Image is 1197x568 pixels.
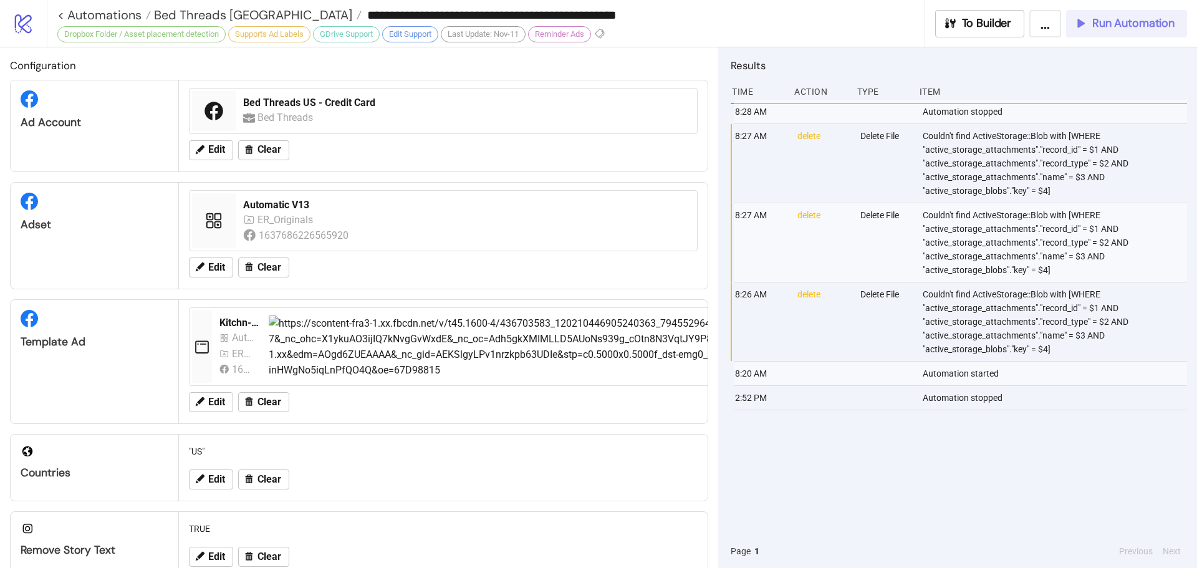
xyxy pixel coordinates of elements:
div: Supports Ad Labels [228,26,310,42]
button: Edit [189,469,233,489]
div: Couldn't find ActiveStorage::Blob with [WHERE "active_storage_attachments"."record_id" = $1 AND "... [921,203,1190,282]
span: Clear [257,144,281,155]
button: ... [1029,10,1061,37]
div: Automation started [921,362,1190,385]
button: To Builder [935,10,1025,37]
div: Time [731,80,784,103]
div: GDrive Support [313,26,380,42]
div: 8:27 AM [734,203,787,282]
a: < Automations [57,9,151,21]
div: delete [796,203,850,282]
button: Next [1159,544,1185,558]
a: Bed Threads [GEOGRAPHIC_DATA] [151,9,362,21]
div: Template Ad [21,335,168,349]
div: 8:26 AM [734,282,787,361]
span: Run Automation [1092,16,1175,31]
div: Countries [21,466,168,480]
div: 1637686226565920 [232,362,254,377]
button: Clear [238,469,289,489]
span: Clear [257,397,281,408]
div: Delete File [859,282,913,361]
div: Bed Threads US - Credit Card [243,96,690,110]
div: Bed Threads [257,110,316,125]
div: 1637686226565920 [259,228,350,243]
div: "US" [184,440,703,463]
div: Automatic V1 [232,330,254,345]
div: delete [796,124,850,203]
img: https://scontent-fra3-1.xx.fbcdn.net/v/t45.1600-4/436703583_120210446905240363_794552964880538333... [269,315,1098,378]
div: Ad Account [21,115,168,130]
button: Clear [238,392,289,412]
span: Edit [208,551,225,562]
div: Item [918,80,1187,103]
span: Edit [208,474,225,485]
div: Action [793,80,847,103]
div: Delete File [859,203,913,282]
div: Delete File [859,124,913,203]
button: Clear [238,140,289,160]
button: Previous [1115,544,1156,558]
div: Dropbox Folder / Asset placement detection [57,26,226,42]
button: 1 [751,544,763,558]
div: Last Update: Nov-11 [441,26,526,42]
button: Edit [189,258,233,277]
div: Automatic V13 [243,198,690,212]
h2: Configuration [10,57,708,74]
span: Bed Threads [GEOGRAPHIC_DATA] [151,7,352,23]
div: Adset [21,218,168,232]
div: Couldn't find ActiveStorage::Blob with [WHERE "active_storage_attachments"."record_id" = $1 AND "... [921,124,1190,203]
button: Run Automation [1066,10,1187,37]
button: Clear [238,547,289,567]
div: 8:28 AM [734,100,787,123]
button: Edit [189,392,233,412]
div: Reminder Ads [528,26,591,42]
div: Automation stopped [921,386,1190,410]
span: Edit [208,144,225,155]
span: Edit [208,262,225,273]
div: Edit Support [382,26,438,42]
span: Edit [208,397,225,408]
div: Couldn't find ActiveStorage::Blob with [WHERE "active_storage_attachments"."record_id" = $1 AND "... [921,282,1190,361]
div: Type [856,80,910,103]
button: Edit [189,547,233,567]
div: 2:52 PM [734,386,787,410]
div: 8:20 AM [734,362,787,385]
h2: Results [731,57,1187,74]
div: 8:27 AM [734,124,787,203]
span: To Builder [962,16,1012,31]
div: ER_Originals [257,212,316,228]
button: Edit [189,140,233,160]
div: TRUE [184,517,703,541]
div: delete [796,282,850,361]
button: Clear [238,258,289,277]
span: Clear [257,262,281,273]
div: Automation stopped [921,100,1190,123]
div: Kitchn-Template-New [219,316,259,330]
div: Remove Story Text [21,543,168,557]
div: ER_Originals [2024] [232,346,254,362]
span: Clear [257,474,281,485]
span: Page [731,544,751,558]
span: Clear [257,551,281,562]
